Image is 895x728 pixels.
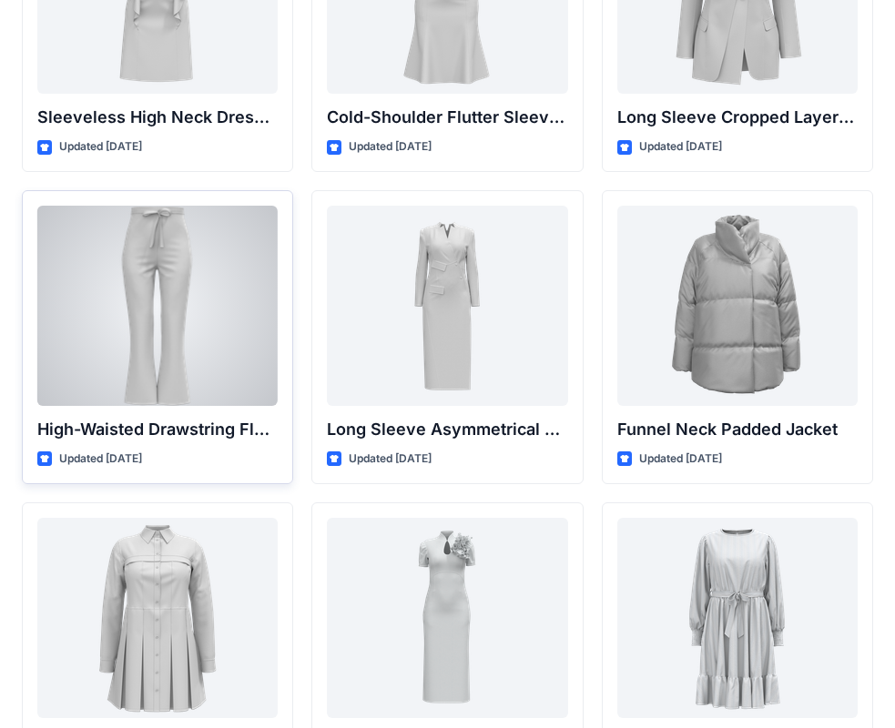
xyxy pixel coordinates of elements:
[617,518,858,718] a: Long Sleeve Tie-Waist Tiered Hem Midi Dress
[639,137,722,157] p: Updated [DATE]
[327,105,567,130] p: Cold-Shoulder Flutter Sleeve Midi Dress
[37,206,278,406] a: High-Waisted Drawstring Flare Trousers
[37,518,278,718] a: Long Sleeve Fitted Bodice Pleated Mini Shirt Dress
[37,105,278,130] p: Sleeveless High Neck Dress with Front Ruffle
[37,417,278,442] p: High-Waisted Drawstring Flare Trousers
[59,137,142,157] p: Updated [DATE]
[327,206,567,406] a: Long Sleeve Asymmetrical Wrap Midi Dress
[59,450,142,469] p: Updated [DATE]
[349,450,432,469] p: Updated [DATE]
[349,137,432,157] p: Updated [DATE]
[617,206,858,406] a: Funnel Neck Padded Jacket
[617,417,858,442] p: Funnel Neck Padded Jacket
[327,518,567,718] a: Short Sleeve Mandarin Collar Sheath Dress with Floral Appliqué
[327,417,567,442] p: Long Sleeve Asymmetrical Wrap Midi Dress
[617,105,858,130] p: Long Sleeve Cropped Layered Blazer Dress
[639,450,722,469] p: Updated [DATE]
